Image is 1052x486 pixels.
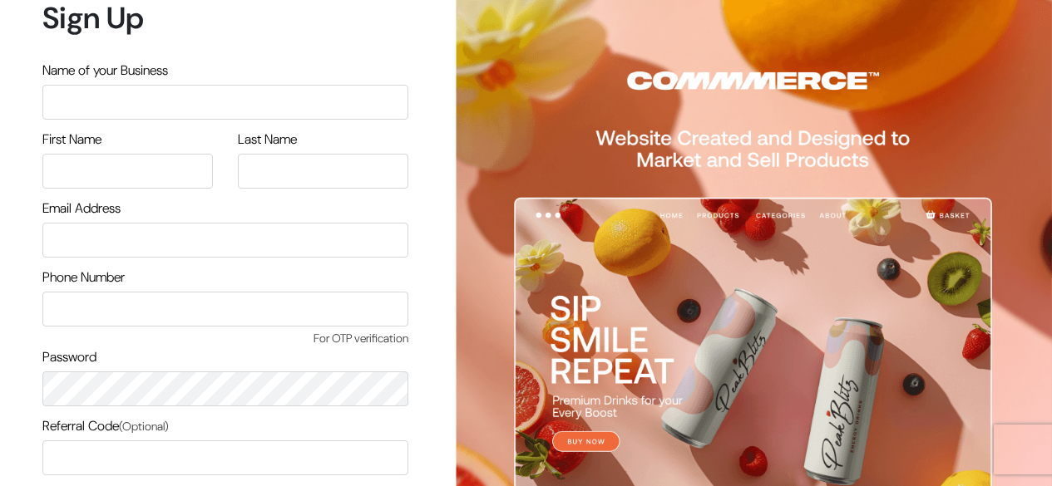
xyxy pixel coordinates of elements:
[42,130,101,150] label: First Name
[238,130,297,150] label: Last Name
[42,268,125,287] label: Phone Number
[42,61,168,81] label: Name of your Business
[119,419,169,434] span: (Optional)
[42,416,169,436] label: Referral Code
[42,330,408,347] span: For OTP verification
[42,347,96,367] label: Password
[42,199,121,218] label: Email Address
